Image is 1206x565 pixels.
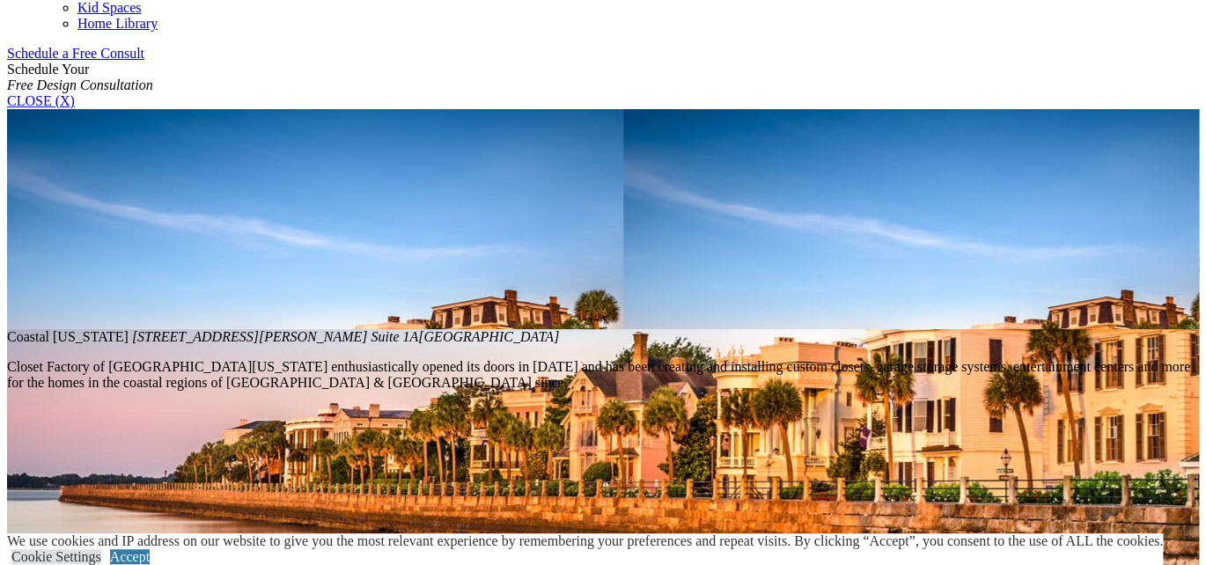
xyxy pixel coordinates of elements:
a: Schedule a Free Consult (opens a dropdown menu) [7,46,144,61]
a: Accept [110,549,150,564]
a: Cookie Settings [11,549,101,564]
em: Free Design Consultation [7,77,153,92]
div: We use cookies and IP address on our website to give you the most relevant experience by remember... [7,533,1163,549]
a: Home Library [77,16,158,31]
span: [GEOGRAPHIC_DATA] [418,329,559,344]
a: CLOSE (X) [7,93,75,108]
span: Schedule Your [7,62,153,92]
span: Coastal [US_STATE] [7,329,129,344]
em: [STREET_ADDRESS][PERSON_NAME] Suite 1A [132,329,559,344]
p: Closet Factory of [GEOGRAPHIC_DATA][US_STATE] enthusiastically opened its doors in [DATE] and has... [7,359,1199,391]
